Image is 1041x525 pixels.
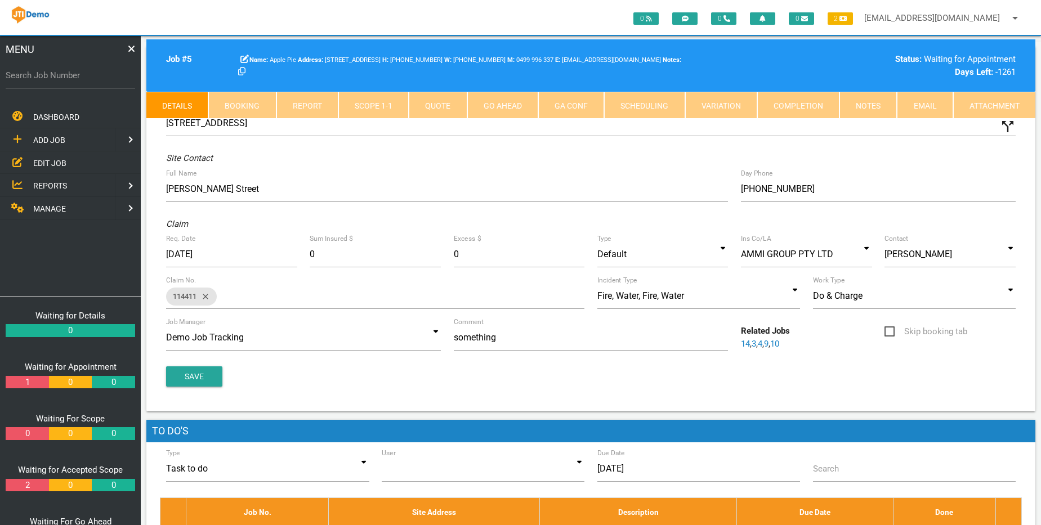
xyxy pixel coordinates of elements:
span: [EMAIL_ADDRESS][DOMAIN_NAME] [555,56,661,64]
b: H: [382,56,388,64]
label: Type [166,448,180,458]
label: User [382,448,396,458]
h1: To Do's [146,420,1035,442]
a: 0 [6,427,48,440]
span: Skip booking tab [884,325,967,339]
a: 0 [49,479,92,492]
label: Sum Insured $ [310,234,352,244]
a: Report [276,92,338,119]
b: Address: [298,56,323,64]
label: Claim No. [166,275,196,285]
a: Quote [409,92,467,119]
a: Variation [685,92,757,119]
span: 2 [828,12,853,25]
a: Waiting for Appointment [25,362,117,372]
a: 14 [741,339,750,349]
a: Details [146,92,208,119]
label: Req. Date [166,234,195,244]
span: Apple Pie [249,56,296,64]
a: 4 [758,339,762,349]
i: close [196,288,210,306]
button: Save [166,366,222,387]
a: Scope 1-1 [338,92,409,119]
a: 3 [752,339,756,349]
label: Ins Co/LA [741,234,771,244]
img: s3file [11,6,50,24]
a: GA Conf [538,92,604,119]
label: Excess $ [454,234,481,244]
a: 2 [6,479,48,492]
label: Type [597,234,611,244]
span: ADD JOB [33,136,65,145]
a: 0 [49,427,92,440]
label: Full Name [166,168,196,178]
b: Name: [249,56,268,64]
div: 114411 [166,288,217,306]
span: EDIT JOB [33,158,66,167]
span: DASHBOARD [33,113,79,122]
span: 0499 996 337 [507,56,553,64]
span: MENU [6,42,34,57]
a: 0 [6,324,135,337]
span: 0 [633,12,659,25]
a: Waiting For Scope [36,414,105,424]
a: 9 [764,339,769,349]
label: Work Type [813,275,845,285]
a: Completion [757,92,839,119]
a: Click here copy customer information. [238,67,245,77]
label: Search [813,463,839,475]
span: 0 [789,12,814,25]
b: W: [444,56,452,64]
i: Claim [166,219,188,229]
div: , , , , [735,325,878,350]
a: Waiting for Accepted Scope [18,465,123,475]
b: Status: [895,54,922,64]
a: 0 [49,376,92,389]
a: Notes [839,92,897,119]
a: Booking [208,92,276,119]
span: 0 [711,12,736,25]
b: Related Jobs [741,326,790,336]
i: Site Contact [166,153,213,163]
b: Notes: [663,56,681,64]
span: MANAGE [33,204,66,213]
label: Contact [884,234,908,244]
a: Attachment [953,92,1035,119]
a: 1 [6,376,48,389]
span: [PHONE_NUMBER] [444,56,506,64]
a: Go Ahead [467,92,538,119]
a: 0 [92,479,135,492]
b: Job # 5 [166,54,192,64]
a: Scheduling [604,92,685,119]
b: M: [507,56,515,64]
label: Incident Type [597,275,637,285]
label: Due Date [597,448,625,458]
a: Email [897,92,953,119]
label: Day Phone [741,168,773,178]
a: 10 [770,339,779,349]
span: REPORTS [33,181,67,190]
label: Search Job Number [6,69,135,82]
a: 0 [92,427,135,440]
div: Waiting for Appointment -1261 [812,53,1015,78]
span: [STREET_ADDRESS] [298,56,381,64]
a: 0 [92,376,135,389]
i: Click to show custom address field [999,118,1016,135]
span: [PHONE_NUMBER] [382,56,443,64]
b: Days Left: [955,67,993,77]
label: Comment [454,317,484,327]
a: Waiting for Details [35,311,105,321]
b: E: [555,56,560,64]
label: Job Manager [166,317,205,327]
